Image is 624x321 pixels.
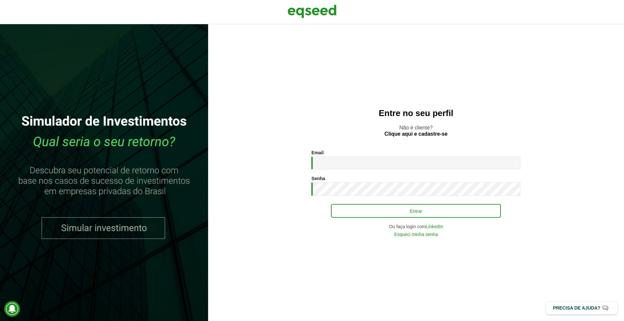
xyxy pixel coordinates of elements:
h2: Entre no seu perfil [221,109,611,118]
label: Senha [311,176,325,181]
p: Não é cliente? [221,125,611,137]
a: LinkedIn [426,224,443,229]
div: Ou faça login com [311,224,520,229]
a: Esqueci minha senha [394,232,438,237]
button: Entrar [331,204,501,218]
label: Email [311,150,323,155]
img: EqSeed Logo [287,3,337,20]
a: Clique aqui e cadastre-se [385,131,448,137]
